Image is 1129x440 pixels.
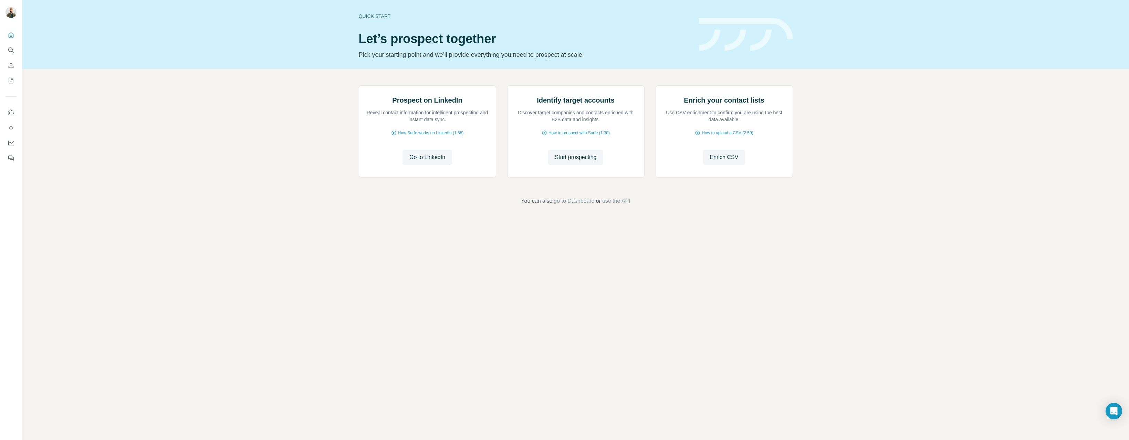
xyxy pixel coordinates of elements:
span: Start prospecting [555,153,597,161]
button: Search [6,44,17,56]
button: Go to LinkedIn [403,150,452,165]
button: Quick start [6,29,17,41]
button: Feedback [6,152,17,164]
button: Use Surfe API [6,122,17,134]
h2: Prospect on LinkedIn [392,95,462,105]
span: or [596,197,601,205]
button: Dashboard [6,137,17,149]
span: How to prospect with Surfe (1:30) [548,130,610,136]
p: Discover target companies and contacts enriched with B2B data and insights. [514,109,637,123]
p: Use CSV enrichment to confirm you are using the best data available. [663,109,786,123]
button: Start prospecting [548,150,604,165]
h2: Identify target accounts [537,95,615,105]
button: Use Surfe on LinkedIn [6,106,17,119]
button: Enrich CSV [703,150,745,165]
span: Enrich CSV [710,153,739,161]
button: My lists [6,74,17,87]
img: banner [699,18,793,51]
span: Go to LinkedIn [409,153,445,161]
span: How to upload a CSV (2:59) [702,130,753,136]
p: Pick your starting point and we’ll provide everything you need to prospect at scale. [359,50,691,60]
p: Reveal contact information for intelligent prospecting and instant data sync. [366,109,489,123]
button: Enrich CSV [6,59,17,72]
h2: Enrich your contact lists [684,95,764,105]
h1: Let’s prospect together [359,32,691,46]
span: How Surfe works on LinkedIn (1:58) [398,130,464,136]
span: You can also [521,197,552,205]
div: Quick start [359,13,691,20]
button: use the API [602,197,630,205]
img: Avatar [6,7,17,18]
button: go to Dashboard [554,197,594,205]
div: Open Intercom Messenger [1106,403,1122,419]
